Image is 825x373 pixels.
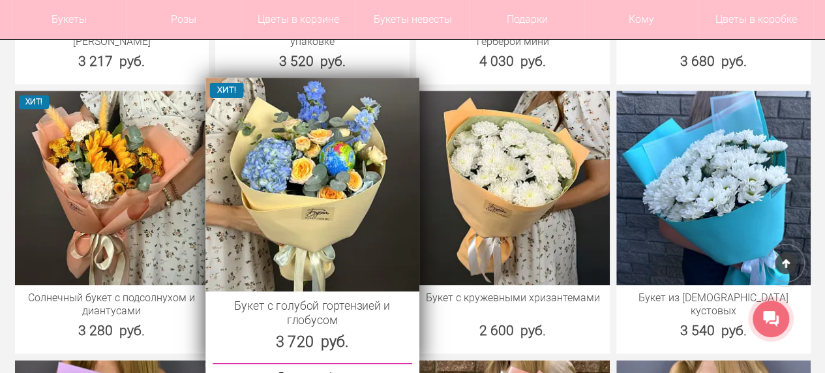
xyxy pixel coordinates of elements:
[623,291,804,318] a: Букет из [DEMOGRAPHIC_DATA] кустовых
[210,83,244,98] span: ХИТ!
[616,321,811,340] div: 3 540 руб.
[22,291,203,318] a: Солнечный букет с подсолнухом и диантусами
[213,298,412,327] a: Букет с голубой гортензией и глобусом
[416,52,610,71] div: 4 030 руб.
[205,331,419,352] div: 3 720 руб.
[616,52,811,71] div: 3 680 руб.
[616,91,811,285] img: Букет из хризантем кустовых
[15,321,209,340] div: 3 280 руб.
[19,95,50,109] span: ХИТ!
[215,52,410,71] div: 3 520 руб.
[15,52,209,71] div: 3 217 руб.
[205,78,419,291] img: Букет с голубой гортензией и глобусом
[416,321,610,340] div: 2 600 руб.
[15,91,209,285] img: Солнечный букет с подсолнухом и диантусами
[416,91,610,285] img: Букет с кружевными хризантемами
[423,291,604,305] a: Букет с кружевными хризантемами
